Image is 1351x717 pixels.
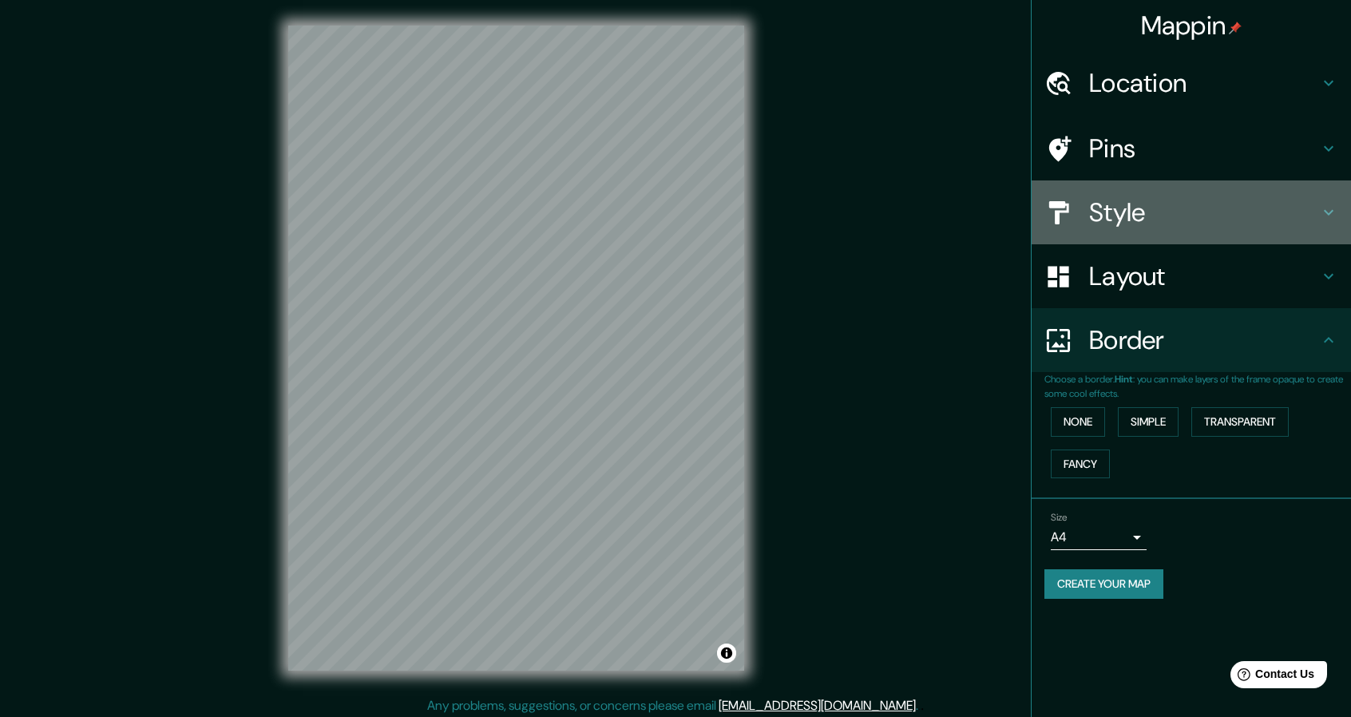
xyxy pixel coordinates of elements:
h4: Pins [1089,133,1319,164]
iframe: Help widget launcher [1209,655,1333,699]
a: [EMAIL_ADDRESS][DOMAIN_NAME] [719,697,916,714]
div: Pins [1032,117,1351,180]
img: pin-icon.png [1229,22,1242,34]
h4: Layout [1089,260,1319,292]
h4: Mappin [1141,10,1242,42]
button: Transparent [1191,407,1289,437]
div: Location [1032,51,1351,115]
button: None [1051,407,1105,437]
div: . [918,696,921,715]
div: Border [1032,308,1351,372]
b: Hint [1115,373,1133,386]
canvas: Map [288,26,744,671]
h4: Style [1089,196,1319,228]
p: Choose a border. : you can make layers of the frame opaque to create some cool effects. [1044,372,1351,401]
button: Simple [1118,407,1179,437]
div: Layout [1032,244,1351,308]
div: . [921,696,924,715]
h4: Location [1089,67,1319,99]
h4: Border [1089,324,1319,356]
div: A4 [1051,525,1147,550]
div: Style [1032,180,1351,244]
button: Fancy [1051,450,1110,479]
label: Size [1051,511,1068,525]
button: Create your map [1044,569,1163,599]
button: Toggle attribution [717,644,736,663]
p: Any problems, suggestions, or concerns please email . [427,696,918,715]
